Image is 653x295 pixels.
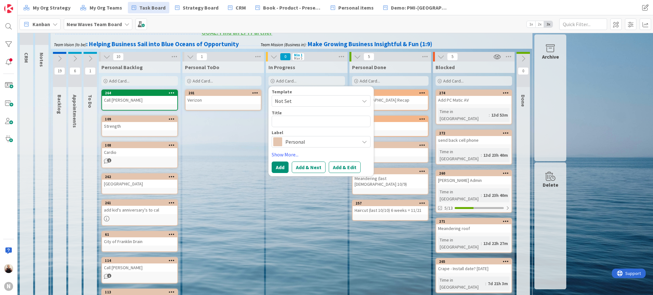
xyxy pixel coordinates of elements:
span: 2x [535,21,544,27]
span: Add Card... [443,78,464,84]
span: Not Set [275,97,355,105]
div: Meandering (last [DEMOGRAPHIC_DATA] 10/9) [353,174,428,188]
span: Blocked [436,64,455,70]
span: Personal [285,137,356,146]
span: Personal items [338,4,374,11]
span: ................. [239,40,260,48]
span: To Do [87,95,93,108]
div: 265 [439,259,511,264]
div: 271 [439,219,511,224]
div: 114Call [PERSON_NAME] [102,258,177,272]
div: 181Stocks [353,116,428,130]
div: 109 [105,117,177,121]
div: Time in [GEOGRAPHIC_DATA] [438,277,485,291]
span: 1 [196,53,207,61]
span: 5/13 [444,205,453,212]
strong: Helping Business Sail into Blue Oceans of Opportunity [89,40,239,48]
b: New Waves Team Board [67,21,122,27]
div: City of Franklin Drain [102,237,177,246]
span: Add Card... [109,78,129,84]
span: CRM [23,53,30,63]
div: 61 [105,232,177,237]
div: 113 [105,290,177,294]
a: Book - Product - Presentation [252,2,325,13]
div: 274 [439,91,511,95]
div: 254Meandering (last [DEMOGRAPHIC_DATA] 10/9) [353,169,428,188]
div: Archive [542,53,559,61]
div: 261 [105,201,177,205]
div: Time in [GEOGRAPHIC_DATA] [438,188,481,202]
div: 109Strength [102,116,177,130]
span: : [485,280,486,287]
div: 271 [436,219,511,224]
div: 254 [353,169,428,174]
a: My Org Strategy [19,2,74,13]
div: 257 [353,200,428,206]
span: Add Card... [360,78,380,84]
span: Done [520,95,526,107]
div: 262 [102,174,177,180]
a: Task Board [128,2,169,13]
span: 1 [107,158,111,162]
span: My Org Teams [90,4,122,11]
div: 201Verizon [186,90,261,104]
div: 114 [102,258,177,263]
div: 260 [439,171,511,176]
div: 260[PERSON_NAME] Admin [436,170,511,184]
div: 257 [356,201,428,205]
span: Support [13,1,29,9]
div: Call [PERSON_NAME] [102,263,177,272]
div: 157 [356,91,428,95]
div: Max 5 [294,57,302,60]
div: 61City of Franklin Drain [102,232,177,246]
span: 3x [544,21,553,27]
div: 272send back cell phone [436,130,511,144]
a: Demo: PMI-[GEOGRAPHIC_DATA] [379,2,453,13]
a: CRM [224,2,250,13]
span: 1 [107,274,111,278]
span: 10 [113,53,124,61]
span: CRM [236,4,246,11]
span: Template [272,90,292,94]
div: Haircut (last 10/10) 6 weeks = 11/21 [353,206,428,214]
div: [GEOGRAPHIC_DATA] [102,180,177,188]
div: Verizon [186,96,261,104]
em: Team Vision (to be) [54,42,86,47]
div: 13d 53m [490,112,510,119]
div: 260 [436,170,511,176]
span: Book - Product - Presentation [263,4,321,11]
span: Add Card... [276,78,297,84]
div: 271Meandering roof [436,219,511,233]
div: 182Budget [353,142,428,156]
span: : [481,240,482,247]
span: Strategy Board [183,4,218,11]
div: 274 [436,90,511,96]
div: add kid's anniversary's to cal [102,206,177,214]
span: Personal Backlog [101,64,143,70]
div: 262 [105,175,177,179]
div: Crape - Install date? [DATE] [436,264,511,273]
div: 182 [353,142,428,148]
div: 265 [436,259,511,264]
span: : [481,192,482,199]
span: 0 [518,67,529,75]
button: Add & Edit [329,162,361,173]
button: Add & Next [292,162,326,173]
div: Strength [102,122,177,130]
img: MB [4,264,13,273]
span: Personal ToDo [185,64,219,70]
div: Time in [GEOGRAPHIC_DATA] [438,148,481,162]
em: Team Mission (Business in): [260,42,306,47]
div: 201 [186,90,261,96]
div: 182 [356,143,428,147]
div: Time in [GEOGRAPHIC_DATA] [438,236,481,250]
strong: Make Growing Business Insightful & Fun (1:9) [308,40,432,48]
span: 0 [280,53,291,61]
div: Meandering roof [436,224,511,233]
div: send back cell phone [436,136,511,144]
div: Add PC Matic AV [436,96,511,104]
span: Backlog [56,95,63,114]
span: Label [272,130,283,135]
div: Stocks [353,122,428,130]
a: Strategy Board [171,2,222,13]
